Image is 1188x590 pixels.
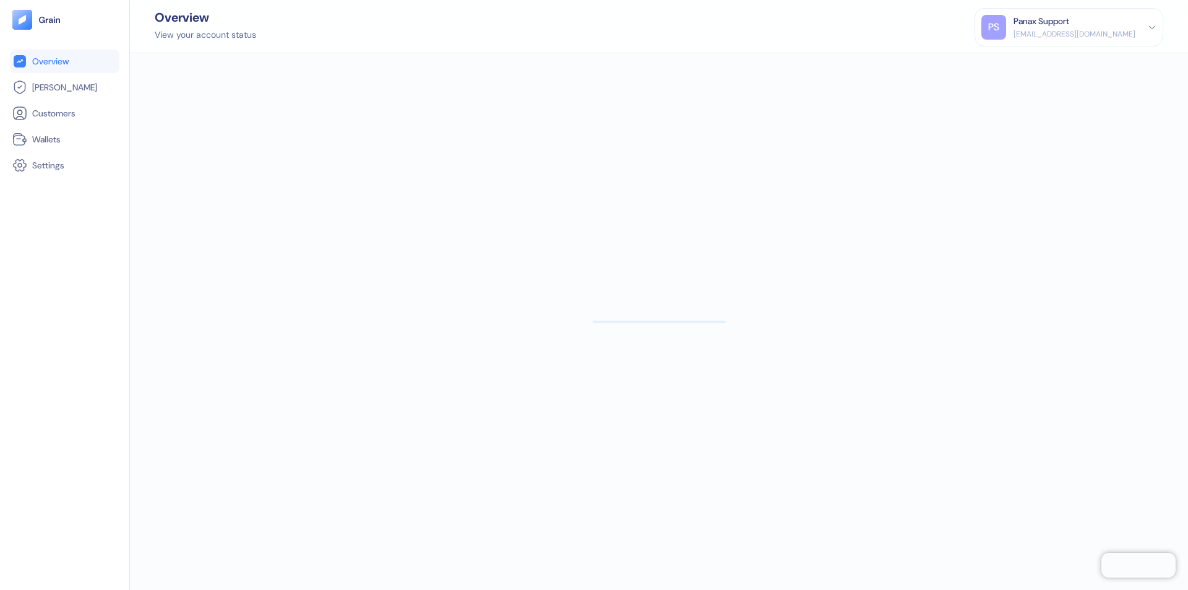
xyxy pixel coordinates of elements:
[155,11,256,24] div: Overview
[38,15,61,24] img: logo
[32,133,61,145] span: Wallets
[12,80,117,95] a: [PERSON_NAME]
[12,10,32,30] img: logo-tablet-V2.svg
[981,15,1006,40] div: PS
[1014,28,1135,40] div: [EMAIL_ADDRESS][DOMAIN_NAME]
[32,159,64,171] span: Settings
[12,132,117,147] a: Wallets
[12,106,117,121] a: Customers
[12,54,117,69] a: Overview
[32,55,69,67] span: Overview
[1014,15,1069,28] div: Panax Support
[1101,553,1176,578] iframe: Chatra live chat
[32,81,97,93] span: [PERSON_NAME]
[155,28,256,41] div: View your account status
[12,158,117,173] a: Settings
[32,107,75,119] span: Customers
